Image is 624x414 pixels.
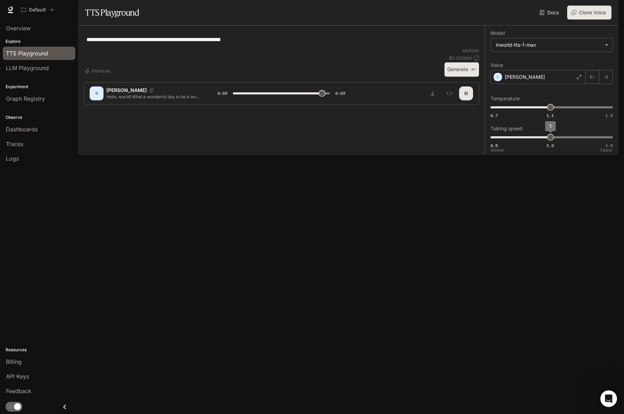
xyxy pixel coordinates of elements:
[106,87,147,94] p: [PERSON_NAME]
[600,390,617,407] iframe: Intercom live chat
[490,96,520,101] p: Temperature
[335,90,345,97] span: 0:03
[606,113,613,118] span: 1.5
[106,94,201,100] p: Hello, world! What a wonderful day to be a text-to-speech model!
[462,48,479,54] p: 64 / 1000
[606,143,613,148] span: 1.5
[444,62,479,77] button: Generate⌘⏎
[449,55,472,61] p: $ 0.000640
[18,3,57,17] button: All workspaces
[505,74,545,80] p: [PERSON_NAME]
[426,86,440,100] button: Download audio
[538,6,562,20] a: Docs
[496,41,601,48] div: inworld-tts-1-max
[471,68,476,72] p: ⌘⏎
[490,63,503,68] p: Voice
[91,88,102,99] div: D
[147,88,157,92] button: Copy Voice ID
[490,143,498,148] span: 0.5
[218,90,227,97] span: 0:03
[85,6,139,20] h1: TTS Playground
[490,31,505,36] p: Model
[600,148,613,152] p: Faster
[490,113,498,118] span: 0.7
[490,148,504,152] p: Slower
[490,126,523,131] p: Talking speed
[547,143,554,148] span: 1.0
[549,123,551,129] span: 1
[567,6,611,20] button: Clone Voice
[29,7,46,13] p: Default
[547,113,554,118] span: 1.1
[442,86,456,100] button: Inspect
[84,66,113,77] button: Shortcuts
[491,38,612,52] div: inworld-tts-1-max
